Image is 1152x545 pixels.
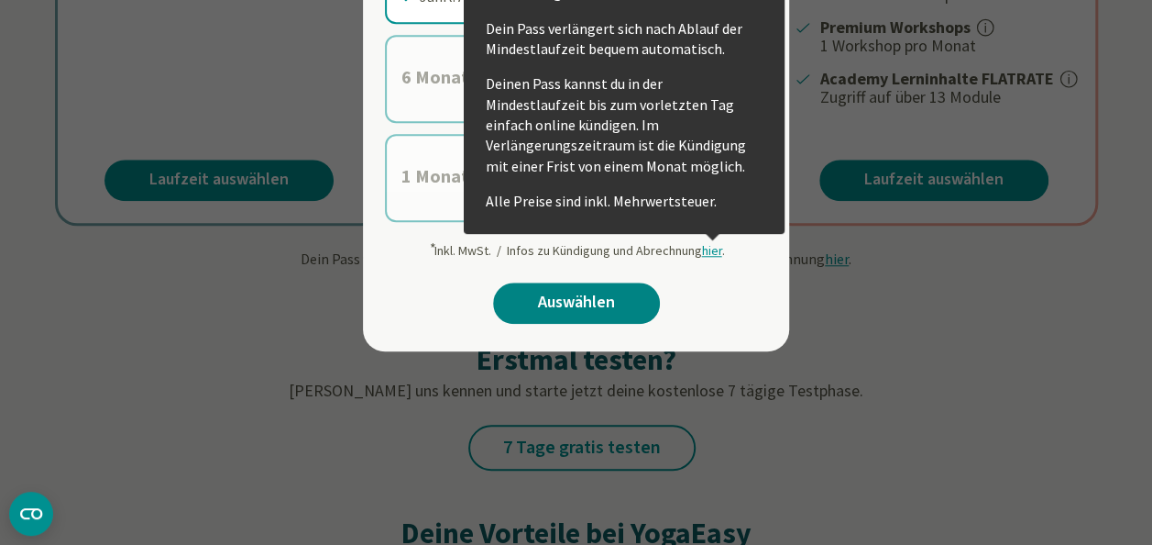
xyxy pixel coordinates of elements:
[493,283,660,324] a: Auswählen
[428,233,725,261] div: Inkl. MwSt. / Infos zu Kündigung und Abrechnung .
[486,18,763,60] p: Dein Pass verlängert sich nach Ablauf der Mindestlaufzeit bequem automatisch.
[486,191,763,211] p: Alle Preise sind inkl. Mehrwertsteuer.
[702,242,722,259] span: hier
[486,73,763,176] p: Deinen Pass kannst du in der Mindestlaufzeit bis zum vorletzten Tag einfach online kündigen. Im V...
[9,492,53,536] button: CMP-Widget öffnen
